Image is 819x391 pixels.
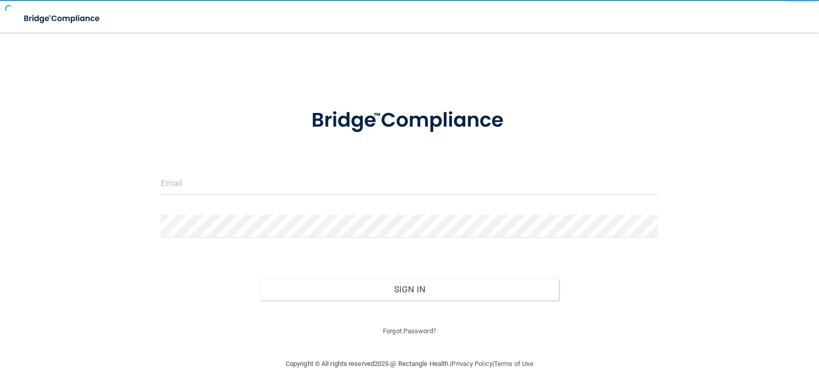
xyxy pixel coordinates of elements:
[260,278,559,301] button: Sign In
[15,8,110,29] img: bridge_compliance_login_screen.278c3ca4.svg
[161,172,659,195] input: Email
[223,348,596,380] div: Copyright © All rights reserved 2025 @ Rectangle Health | |
[290,94,529,147] img: bridge_compliance_login_screen.278c3ca4.svg
[383,327,436,335] a: Forgot Password?
[451,360,492,367] a: Privacy Policy
[494,360,533,367] a: Terms of Use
